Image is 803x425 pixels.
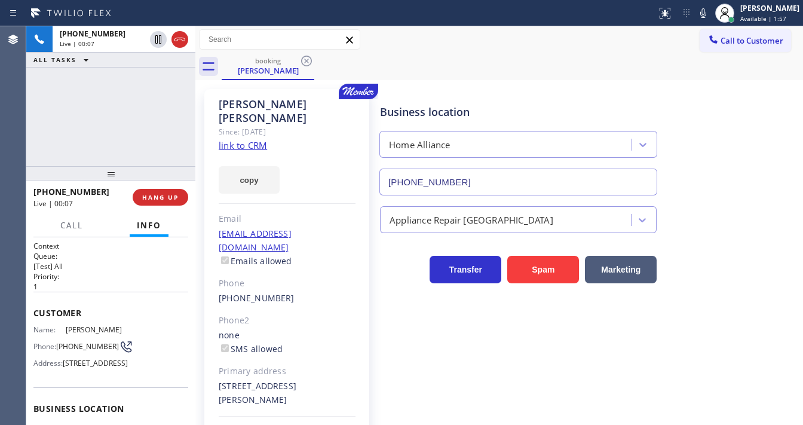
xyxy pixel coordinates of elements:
div: [STREET_ADDRESS][PERSON_NAME] [219,380,355,407]
label: Emails allowed [219,255,292,267]
input: SMS allowed [221,344,229,352]
div: Email [219,212,355,226]
input: Emails allowed [221,256,229,264]
span: [PHONE_NUMBER] [56,342,119,351]
div: [PERSON_NAME] [PERSON_NAME] [219,97,355,125]
h2: Priority: [33,271,188,282]
p: [Test] All [33,261,188,271]
div: [PERSON_NAME] [740,3,799,13]
span: Call [60,220,83,231]
button: Info [130,214,168,237]
div: Primary address [219,365,355,378]
span: [STREET_ADDRESS] [63,359,128,368]
span: Business location [33,403,188,414]
button: ALL TASKS [26,53,100,67]
button: Mute [695,5,712,22]
p: 1 [33,282,188,292]
div: [PERSON_NAME] [223,65,313,76]
div: Business location [380,104,657,120]
button: Spam [507,256,579,283]
button: Hold Customer [150,31,167,48]
h2: Queue: [33,251,188,261]
span: Name: [33,325,66,334]
input: Phone Number [379,169,657,195]
label: SMS allowed [219,343,283,354]
div: Phone [219,277,355,291]
span: [PERSON_NAME] [66,325,126,334]
a: [EMAIL_ADDRESS][DOMAIN_NAME] [219,228,292,253]
button: Transfer [430,256,501,283]
span: Live | 00:07 [60,39,94,48]
span: Customer [33,307,188,319]
div: Since: [DATE] [219,125,355,139]
button: Hang up [171,31,188,48]
div: Appliance Repair [GEOGRAPHIC_DATA] [390,213,553,227]
a: link to CRM [219,139,267,151]
span: [PHONE_NUMBER] [60,29,125,39]
h1: Context [33,241,188,251]
div: booking [223,56,313,65]
div: Victor Huang [223,53,313,79]
button: copy [219,166,280,194]
span: Phone: [33,342,56,351]
button: HANG UP [133,189,188,206]
span: ALL TASKS [33,56,76,64]
span: Info [137,220,161,231]
a: [PHONE_NUMBER] [219,292,295,304]
button: Call [53,214,90,237]
span: Address: [33,359,63,368]
span: Available | 1:57 [740,14,786,23]
button: Call to Customer [700,29,791,52]
span: HANG UP [142,193,179,201]
span: [PHONE_NUMBER] [33,186,109,197]
span: Call to Customer [721,35,783,46]
div: Phone2 [219,314,355,328]
div: none [219,329,355,356]
span: Live | 00:07 [33,198,73,209]
input: Search [200,30,360,49]
div: Home Alliance [389,138,450,152]
button: Marketing [585,256,657,283]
